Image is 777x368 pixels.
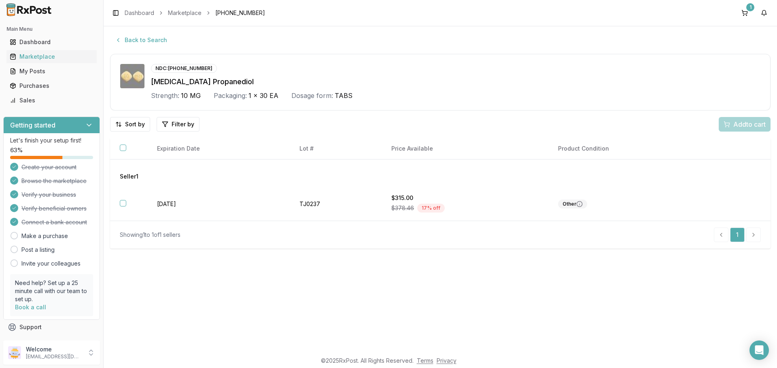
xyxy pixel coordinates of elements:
[730,228,745,242] a: 1
[749,340,769,360] div: Open Intercom Messenger
[15,279,88,303] p: Need help? Set up a 25 minute call with our team to set up.
[21,232,68,240] a: Make a purchase
[10,96,93,104] div: Sales
[391,194,539,202] div: $315.00
[335,91,352,100] span: TABS
[10,67,93,75] div: My Posts
[215,9,265,17] span: [PHONE_NUMBER]
[15,304,46,311] a: Book a call
[147,138,290,160] th: Expiration Date
[21,260,81,268] a: Invite your colleagues
[110,117,150,132] button: Sort by
[147,187,290,221] td: [DATE]
[714,228,761,242] nav: pagination
[746,3,754,11] div: 1
[738,6,751,19] button: 1
[558,200,587,208] div: Other
[151,91,179,100] div: Strength:
[8,346,21,359] img: User avatar
[151,64,217,73] div: NDC: [PHONE_NUMBER]
[10,53,93,61] div: Marketplace
[10,82,93,90] div: Purchases
[21,163,76,171] span: Create your account
[120,172,138,181] span: Seller 1
[151,76,760,87] div: [MEDICAL_DATA] Propanediol
[125,9,154,17] a: Dashboard
[120,64,144,88] img: Dapagliflozin Propanediol 10 MG TABS
[157,117,200,132] button: Filter by
[21,246,55,254] a: Post a listing
[3,3,55,16] img: RxPost Logo
[417,357,433,364] a: Terms
[6,35,97,49] a: Dashboard
[10,146,23,154] span: 63 %
[382,138,548,160] th: Price Available
[417,204,445,213] div: 17 % off
[3,50,100,63] button: Marketplace
[6,26,97,32] h2: Main Menu
[26,353,82,360] p: [EMAIL_ADDRESS][DOMAIN_NAME]
[3,334,100,349] button: Feedback
[120,231,180,239] div: Showing 1 to 1 of 1 sellers
[125,120,145,128] span: Sort by
[214,91,247,100] div: Packaging:
[3,79,100,92] button: Purchases
[10,136,93,145] p: Let's finish your setup first!
[3,65,100,78] button: My Posts
[6,64,97,79] a: My Posts
[3,36,100,49] button: Dashboard
[21,191,76,199] span: Verify your business
[168,9,202,17] a: Marketplace
[6,49,97,64] a: Marketplace
[3,94,100,107] button: Sales
[291,91,333,100] div: Dosage form:
[21,218,87,226] span: Connect a bank account
[6,79,97,93] a: Purchases
[437,357,456,364] a: Privacy
[125,9,265,17] nav: breadcrumb
[290,187,382,221] td: TJ0237
[6,93,97,108] a: Sales
[290,138,382,160] th: Lot #
[21,177,87,185] span: Browse the marketplace
[10,38,93,46] div: Dashboard
[248,91,278,100] span: 1 x 30 EA
[26,345,82,353] p: Welcome
[181,91,201,100] span: 10 MG
[391,204,414,212] span: $378.46
[3,320,100,334] button: Support
[548,138,710,160] th: Product Condition
[21,204,87,213] span: Verify beneficial owners
[172,120,194,128] span: Filter by
[10,120,55,130] h3: Getting started
[110,33,172,47] button: Back to Search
